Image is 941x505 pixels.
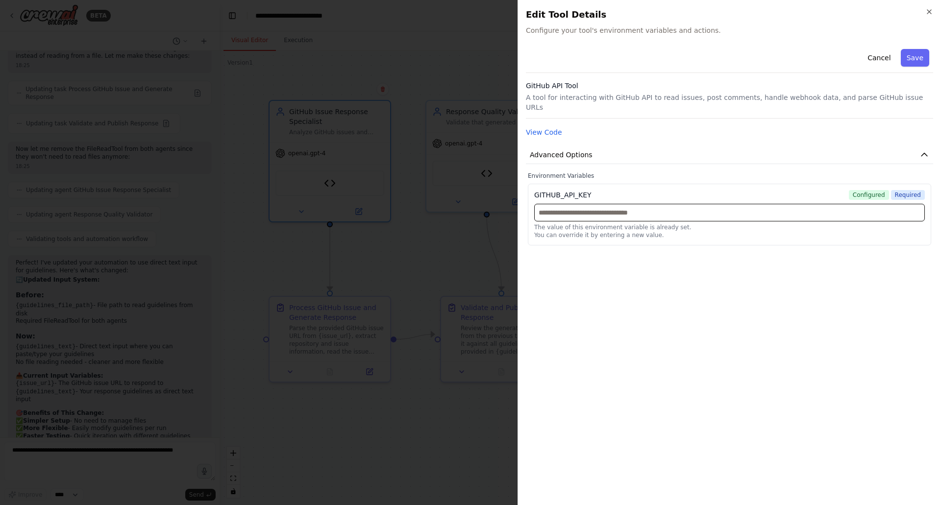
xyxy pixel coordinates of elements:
[534,231,925,239] p: You can override it by entering a new value.
[534,223,925,231] p: The value of this environment variable is already set.
[526,81,933,91] h3: GitHub API Tool
[526,8,933,22] h2: Edit Tool Details
[528,172,931,180] label: Environment Variables
[862,49,896,67] button: Cancel
[526,93,933,112] p: A tool for interacting with GitHub API to read issues, post comments, handle webhook data, and pa...
[526,127,562,137] button: View Code
[526,25,933,35] span: Configure your tool's environment variables and actions.
[530,150,593,160] span: Advanced Options
[891,190,925,200] span: Required
[901,49,929,67] button: Save
[534,190,592,200] div: GITHUB_API_KEY
[526,146,933,164] button: Advanced Options
[849,190,889,200] span: Configured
